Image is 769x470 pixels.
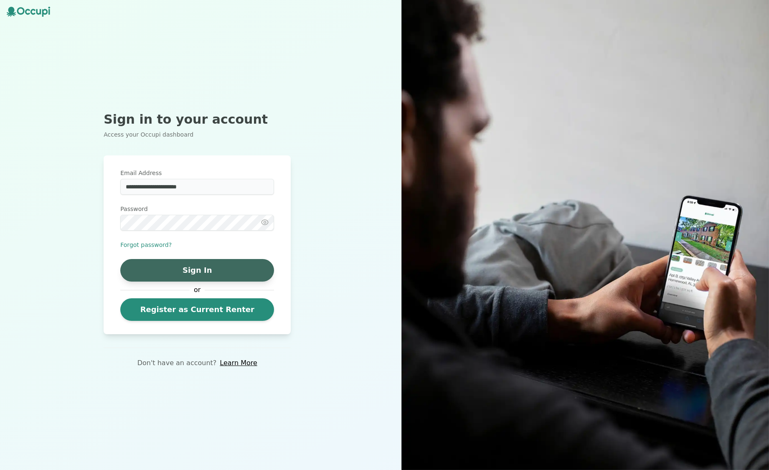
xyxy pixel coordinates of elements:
[120,259,274,282] button: Sign In
[190,285,205,295] span: or
[137,358,217,368] p: Don't have an account?
[104,112,291,127] h2: Sign in to your account
[120,169,274,177] label: Email Address
[120,298,274,321] a: Register as Current Renter
[120,205,274,213] label: Password
[104,130,291,139] p: Access your Occupi dashboard
[120,241,172,249] button: Forgot password?
[220,358,257,368] a: Learn More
